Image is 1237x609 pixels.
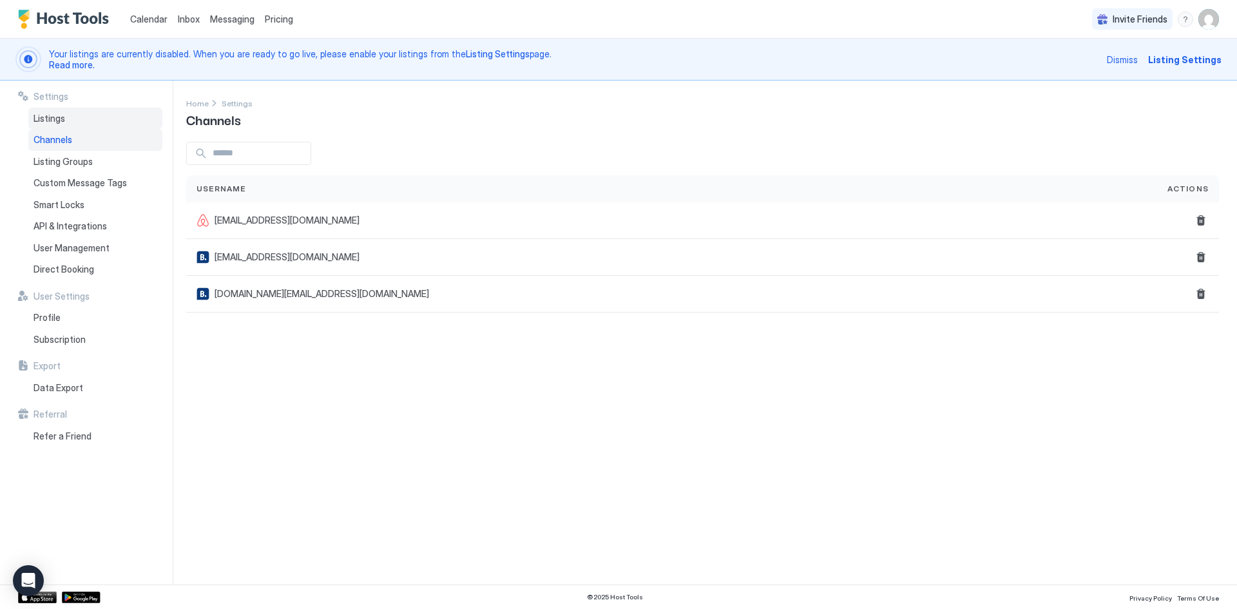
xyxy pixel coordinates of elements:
[178,14,200,24] span: Inbox
[28,377,162,399] a: Data Export
[34,177,127,189] span: Custom Message Tags
[1113,14,1167,25] span: Invite Friends
[34,134,72,146] span: Channels
[207,142,311,164] input: Input Field
[215,215,360,226] span: [EMAIL_ADDRESS][DOMAIN_NAME]
[28,194,162,216] a: Smart Locks
[130,12,168,26] a: Calendar
[222,96,253,110] div: Breadcrumb
[28,425,162,447] a: Refer a Friend
[62,592,101,603] a: Google Play Store
[34,360,61,372] span: Export
[1198,9,1219,30] div: User profile
[197,183,246,195] span: Username
[265,14,293,25] span: Pricing
[28,215,162,237] a: API & Integrations
[1129,594,1172,602] span: Privacy Policy
[186,96,209,110] a: Home
[215,288,429,300] span: [DOMAIN_NAME][EMAIL_ADDRESS][DOMAIN_NAME]
[34,334,86,345] span: Subscription
[222,99,253,108] span: Settings
[1193,213,1209,228] button: Delete
[34,312,61,324] span: Profile
[28,129,162,151] a: Channels
[1193,286,1209,302] button: Delete
[186,99,209,108] span: Home
[34,91,68,102] span: Settings
[1178,12,1193,27] div: menu
[28,258,162,280] a: Direct Booking
[28,151,162,173] a: Listing Groups
[28,237,162,259] a: User Management
[587,593,643,601] span: © 2025 Host Tools
[1129,590,1172,604] a: Privacy Policy
[34,113,65,124] span: Listings
[34,409,67,420] span: Referral
[215,251,360,263] span: [EMAIL_ADDRESS][DOMAIN_NAME]
[28,329,162,351] a: Subscription
[28,108,162,130] a: Listings
[49,48,1099,71] span: Your listings are currently disabled. When you are ready to go live, please enable your listings ...
[34,156,93,168] span: Listing Groups
[210,12,254,26] a: Messaging
[34,264,94,275] span: Direct Booking
[1148,53,1222,66] div: Listing Settings
[34,242,110,254] span: User Management
[210,14,254,24] span: Messaging
[34,382,83,394] span: Data Export
[186,96,209,110] div: Breadcrumb
[1107,53,1138,66] div: Dismiss
[466,48,530,59] a: Listing Settings
[222,96,253,110] a: Settings
[28,307,162,329] a: Profile
[34,199,84,211] span: Smart Locks
[34,291,90,302] span: User Settings
[1177,594,1219,602] span: Terms Of Use
[130,14,168,24] span: Calendar
[1177,590,1219,604] a: Terms Of Use
[18,10,115,29] a: Host Tools Logo
[18,592,57,603] a: App Store
[28,172,162,194] a: Custom Message Tags
[13,565,44,596] div: Open Intercom Messenger
[34,220,107,232] span: API & Integrations
[1167,183,1209,195] span: Actions
[178,12,200,26] a: Inbox
[34,430,91,442] span: Refer a Friend
[186,110,241,129] span: Channels
[49,59,95,70] a: Read more.
[1193,249,1209,265] button: Delete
